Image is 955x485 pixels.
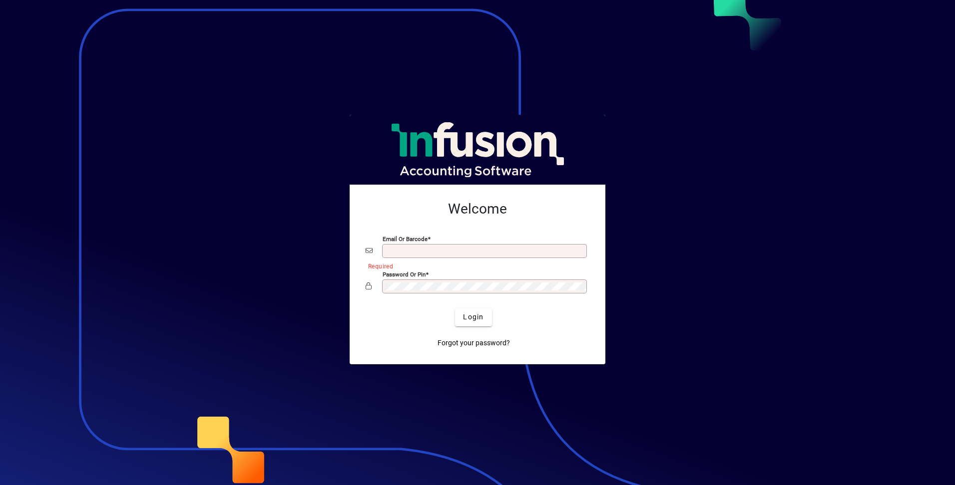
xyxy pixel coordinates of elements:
mat-error: Required [368,260,581,271]
button: Login [455,308,491,326]
mat-label: Email or Barcode [383,235,428,242]
span: Forgot your password? [438,338,510,348]
a: Forgot your password? [434,334,514,352]
mat-label: Password or Pin [383,270,426,277]
span: Login [463,312,483,322]
h2: Welcome [366,201,589,218]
